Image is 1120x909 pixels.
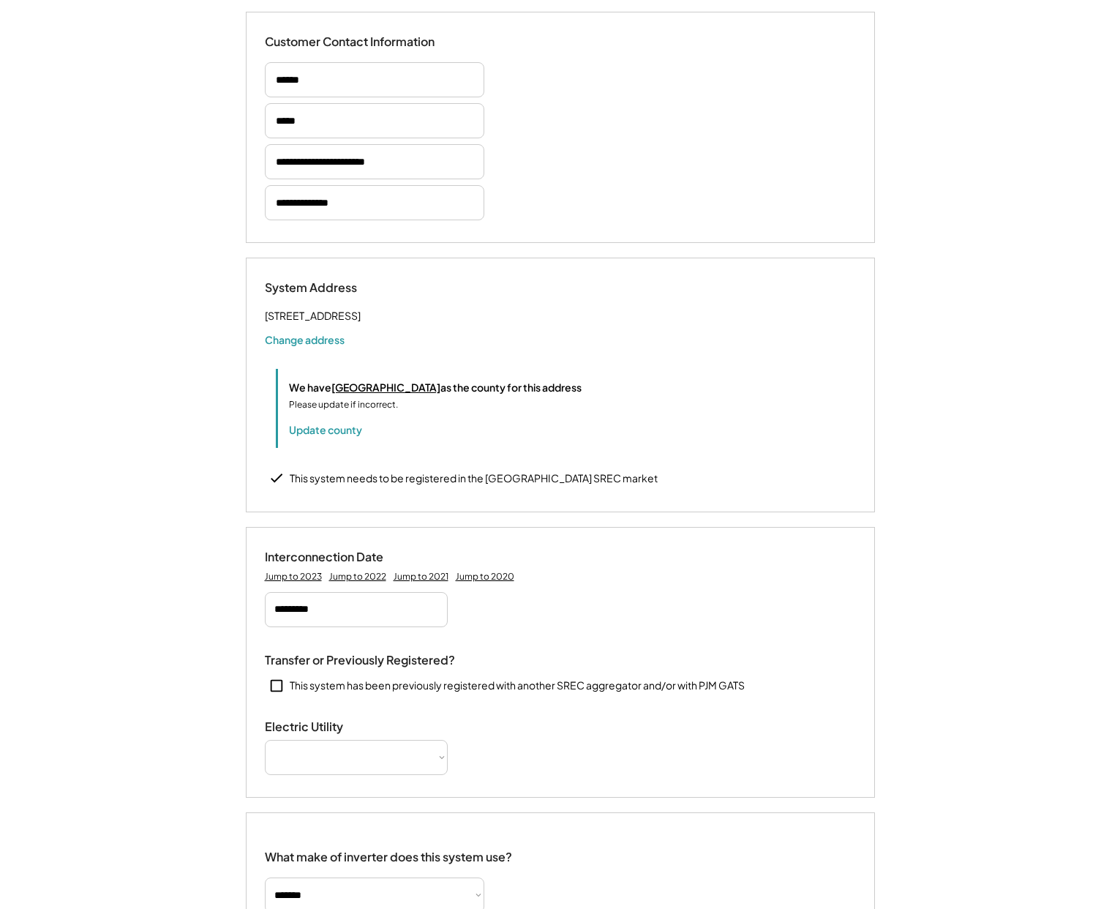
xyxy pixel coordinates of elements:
[289,398,398,411] div: Please update if incorrect.
[265,550,411,565] div: Interconnection Date
[289,422,362,437] button: Update county
[289,380,582,395] div: We have as the county for this address
[265,835,512,868] div: What make of inverter does this system use?
[265,34,435,50] div: Customer Contact Information
[456,571,514,583] div: Jump to 2020
[265,332,345,347] button: Change address
[331,381,440,394] u: [GEOGRAPHIC_DATA]
[329,571,386,583] div: Jump to 2022
[265,571,322,583] div: Jump to 2023
[265,719,411,735] div: Electric Utility
[265,307,361,325] div: [STREET_ADDRESS]
[265,280,411,296] div: System Address
[265,653,455,668] div: Transfer or Previously Registered?
[290,471,658,486] div: This system needs to be registered in the [GEOGRAPHIC_DATA] SREC market
[394,571,448,583] div: Jump to 2021
[290,678,745,693] div: This system has been previously registered with another SREC aggregator and/or with PJM GATS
